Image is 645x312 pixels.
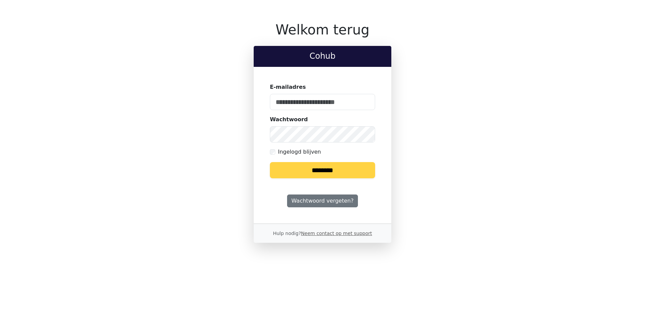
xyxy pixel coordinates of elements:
h1: Welkom terug [254,22,391,38]
label: Wachtwoord [270,115,308,124]
small: Hulp nodig? [273,231,372,236]
a: Neem contact op met support [301,231,372,236]
label: E-mailadres [270,83,306,91]
a: Wachtwoord vergeten? [287,194,358,207]
label: Ingelogd blijven [278,148,321,156]
h2: Cohub [259,51,386,61]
